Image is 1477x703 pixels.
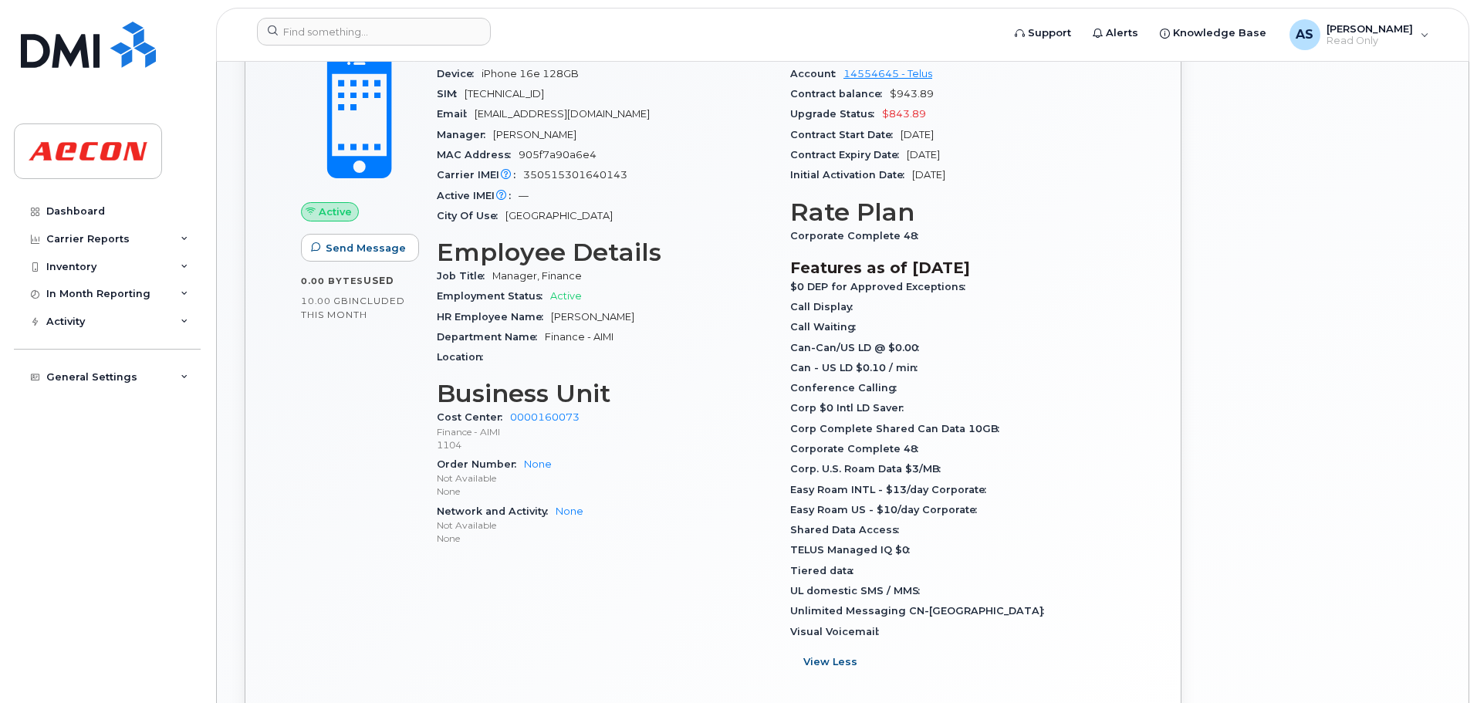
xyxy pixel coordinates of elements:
[437,380,772,407] h3: Business Unit
[790,281,973,292] span: $0 DEP for Approved Exceptions
[790,88,890,100] span: Contract balance
[890,88,934,100] span: $943.89
[790,108,882,120] span: Upgrade Status
[790,484,994,495] span: Easy Roam INTL - $13/day Corporate
[790,605,1052,617] span: Unlimited Messaging CN-[GEOGRAPHIC_DATA]
[790,36,1125,64] h3: Carrier Details
[437,238,772,266] h3: Employee Details
[790,149,907,161] span: Contract Expiry Date
[1279,19,1440,50] div: Adam Singleton
[493,129,576,140] span: [PERSON_NAME]
[437,411,510,423] span: Cost Center
[523,169,627,181] span: 350515301640143
[437,532,772,545] p: None
[363,275,394,286] span: used
[437,108,475,120] span: Email
[319,204,352,219] span: Active
[790,342,927,353] span: Can-Can/US LD @ $0.00
[790,129,901,140] span: Contract Start Date
[437,438,772,451] p: 1104
[437,505,556,517] span: Network and Activity
[1082,18,1149,49] a: Alerts
[326,241,406,255] span: Send Message
[475,108,650,120] span: [EMAIL_ADDRESS][DOMAIN_NAME]
[437,270,492,282] span: Job Title
[1004,18,1082,49] a: Support
[437,149,519,161] span: MAC Address
[505,210,613,221] span: [GEOGRAPHIC_DATA]
[901,129,934,140] span: [DATE]
[790,524,907,536] span: Shared Data Access
[790,259,1125,277] h3: Features as of [DATE]
[790,362,925,373] span: Can - US LD $0.10 / min
[301,275,363,286] span: 0.00 Bytes
[551,311,634,323] span: [PERSON_NAME]
[465,88,544,100] span: [TECHNICAL_ID]
[1327,35,1413,47] span: Read Only
[301,295,405,320] span: included this month
[790,423,1007,434] span: Corp Complete Shared Can Data 10GB
[1327,22,1413,35] span: [PERSON_NAME]
[519,190,529,201] span: —
[790,169,912,181] span: Initial Activation Date
[437,471,772,485] p: Not Available
[437,485,772,498] p: None
[1173,25,1266,41] span: Knowledge Base
[790,443,926,455] span: Corporate Complete 48
[482,68,579,79] span: iPhone 16e 128GB
[550,290,582,302] span: Active
[437,290,550,302] span: Employment Status
[803,654,857,669] span: View Less
[790,585,928,597] span: UL domestic SMS / MMS
[437,210,505,221] span: City Of Use
[790,198,1125,226] h3: Rate Plan
[510,411,580,423] a: 0000160073
[257,18,491,46] input: Find something...
[301,234,419,262] button: Send Message
[790,626,887,637] span: Visual Voicemail
[790,382,904,394] span: Conference Calling
[907,149,940,161] span: [DATE]
[519,149,597,161] span: 905f7a90a6e4
[437,311,551,323] span: HR Employee Name
[524,458,552,470] a: None
[882,108,926,120] span: $843.89
[301,296,349,306] span: 10.00 GB
[492,270,582,282] span: Manager, Finance
[790,402,911,414] span: Corp $0 Intl LD Saver
[437,190,519,201] span: Active IMEI
[1028,25,1071,41] span: Support
[556,505,583,517] a: None
[912,169,945,181] span: [DATE]
[790,301,860,313] span: Call Display
[437,88,465,100] span: SIM
[437,458,524,470] span: Order Number
[790,68,843,79] span: Account
[437,351,491,363] span: Location
[437,68,482,79] span: Device
[437,169,523,181] span: Carrier IMEI
[790,565,861,576] span: Tiered data
[790,504,985,515] span: Easy Roam US - $10/day Corporate
[790,463,948,475] span: Corp. U.S. Roam Data $3/MB
[1296,25,1313,44] span: AS
[790,544,918,556] span: TELUS Managed IQ $0
[545,331,613,343] span: Finance - AIMI
[437,519,772,532] p: Not Available
[1149,18,1277,49] a: Knowledge Base
[437,425,772,438] p: Finance - AIMI
[790,230,926,242] span: Corporate Complete 48
[437,129,493,140] span: Manager
[437,36,772,64] h3: Device Details
[790,648,870,676] button: View Less
[790,321,864,333] span: Call Waiting
[1106,25,1138,41] span: Alerts
[437,331,545,343] span: Department Name
[843,68,932,79] a: 14554645 - Telus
